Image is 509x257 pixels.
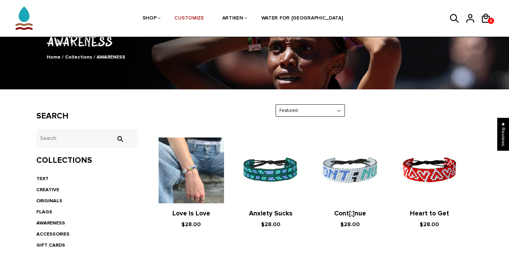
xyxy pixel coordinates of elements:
[62,54,64,60] span: /
[36,187,59,193] a: CREATIVE
[172,210,210,218] a: Love is Love
[222,0,243,37] a: ARTIKEN
[340,221,360,228] span: $28.00
[261,0,343,37] a: WATER FOR [GEOGRAPHIC_DATA]
[143,0,157,37] a: SHOP
[488,17,494,25] span: 0
[36,129,138,148] input: Search
[113,136,127,142] input: Search
[36,209,52,215] a: FLAGS
[36,111,138,121] h3: Search
[36,198,62,204] a: ORIGINALS
[36,32,473,50] h1: AWARENESS
[93,54,95,60] span: /
[488,18,494,24] a: 0
[36,242,65,248] a: GIFT CARDS
[36,220,65,226] a: AWARENESS
[36,176,48,181] a: TEXT
[36,231,70,237] a: ACCESSORIES
[181,221,201,228] span: $28.00
[97,54,125,60] span: AWARENESS
[420,221,439,228] span: $28.00
[410,210,449,218] a: Heart to Get
[175,0,204,37] a: CUSTOMIZE
[47,54,61,60] a: Home
[36,156,138,166] h3: Collections
[65,54,92,60] a: Collections
[334,210,366,218] a: Cont[;]nue
[497,118,509,151] div: Click to open Judge.me floating reviews tab
[261,221,280,228] span: $28.00
[249,210,293,218] a: Anxiety Sucks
